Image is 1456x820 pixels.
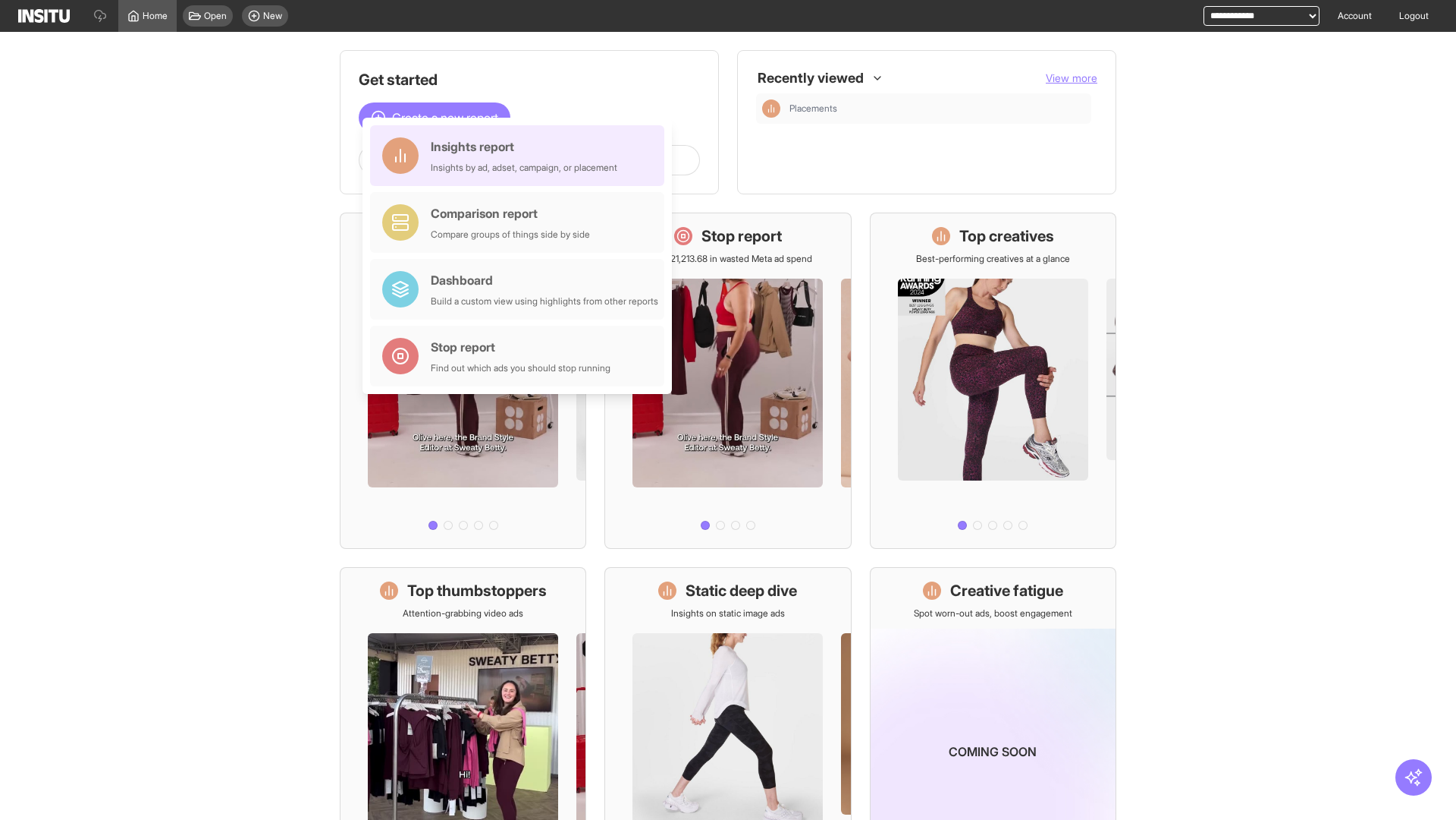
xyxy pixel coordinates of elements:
[431,204,590,222] div: Comparison report
[643,253,812,265] p: Save £21,213.68 in wasted Meta ad spend
[671,607,785,620] p: Insights on static image ads
[403,607,523,620] p: Attention-grabbing video ads
[959,225,1054,247] h1: Top creatives
[604,213,851,549] a: Stop reportSave £21,213.68 in wasted Meta ad spend
[870,213,1116,549] a: Top creativesBest-performing creatives at a glance
[431,229,590,241] div: Compare groups of things side by side
[1046,71,1097,84] span: View more
[204,10,227,22] span: Open
[359,69,700,90] h1: Get started
[340,213,586,549] a: What's live nowSee all active ads instantly
[789,102,837,115] span: Placements
[431,338,610,356] div: Stop report
[431,295,658,307] div: Build a custom view using highlights from other reports
[143,10,168,22] span: Home
[431,271,658,289] div: Dashboard
[1046,71,1097,86] button: View more
[916,253,1070,265] p: Best-performing creatives at a glance
[263,10,282,22] span: New
[762,99,780,118] div: Insights
[431,137,617,156] div: Insights report
[701,225,782,247] h1: Stop report
[431,362,610,374] div: Find out which ads you should stop running
[18,9,70,23] img: Logo
[359,102,510,133] button: Create a new report
[392,109,498,127] span: Create a new report
[431,162,617,174] div: Insights by ad, adset, campaign, or placement
[407,580,547,601] h1: Top thumbstoppers
[789,102,1085,115] span: Placements
[686,580,797,601] h1: Static deep dive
